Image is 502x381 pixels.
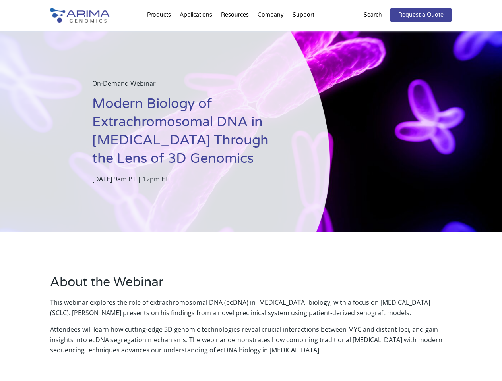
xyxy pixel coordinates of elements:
p: Attendees will learn how cutting-edge 3D genomic technologies reveal crucial interactions between... [50,324,452,355]
p: [DATE] 9am PT | 12pm ET [92,174,290,184]
p: Search [364,10,382,20]
a: Request a Quote [390,8,452,22]
p: On-Demand Webinar [92,78,290,95]
h2: About the Webinar [50,273,452,297]
img: Arima-Genomics-logo [50,8,110,23]
h1: Modern Biology of Extrachromosomal DNA in [MEDICAL_DATA] Through the Lens of 3D Genomics [92,95,290,174]
p: This webinar explores the role of extrachromosomal DNA (ecDNA) in [MEDICAL_DATA] biology, with a ... [50,297,452,324]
